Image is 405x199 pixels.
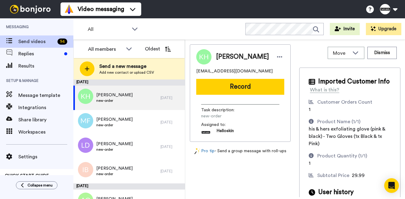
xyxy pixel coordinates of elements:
span: Integrations [18,104,73,111]
div: [DATE] [160,95,182,100]
span: Collapse menu [28,183,53,188]
div: [DATE] [160,120,182,125]
span: Helloskin [216,128,234,137]
span: User history [318,188,354,197]
button: Upgrade [366,23,401,35]
div: What is this? [310,86,339,94]
span: [PERSON_NAME] [96,92,133,98]
span: Video messaging [78,5,124,13]
span: Replies [18,50,62,57]
span: Assigned to: [201,122,244,128]
span: All [88,26,129,33]
span: Send a new message [99,63,154,70]
span: Workspaces [18,128,73,136]
div: All members [88,46,123,53]
span: new-order [96,171,133,176]
div: [DATE] [73,79,185,86]
span: [PERSON_NAME] [96,165,133,171]
img: e0e33554-603b-457b-bab1-c5d4e16e99df-1743977302.jpg [201,128,210,137]
span: 1 [309,161,311,166]
img: mf.png [78,113,93,128]
button: Invite [330,23,360,35]
a: Pro tip [194,148,215,154]
span: new-order [96,147,133,152]
span: his & hers exfoliating glove (pink & black) - Two Gloves (1x Black & 1x Pink) [309,127,385,146]
span: Add new contact or upload CSV [99,70,154,75]
span: [EMAIL_ADDRESS][DOMAIN_NAME] [196,68,273,74]
span: Settings [18,153,73,160]
span: Imported Customer Info [318,77,390,86]
img: kh.png [78,89,93,104]
img: Image of Kerri Hunter [196,49,212,64]
span: new-order [96,123,133,127]
span: new-order [201,113,259,119]
div: [DATE] [160,169,182,174]
span: new-order [96,98,133,103]
img: ld.png [78,138,93,153]
span: [PERSON_NAME] [96,141,133,147]
div: [DATE] [73,183,185,190]
button: Oldest [140,43,175,55]
span: [PERSON_NAME] [216,52,269,61]
span: Move [333,50,349,57]
span: Results [18,62,73,70]
img: ib.png [78,162,93,177]
div: Product Quantity (1/1) [317,152,367,160]
span: 1 [309,107,311,112]
span: Share library [18,116,73,123]
div: [DATE] [160,144,182,149]
button: Record [196,79,284,95]
div: Product Name (1/1) [317,118,360,125]
img: vm-color.svg [64,4,74,14]
span: Send videos [18,38,55,45]
span: Task description : [201,107,244,113]
span: QUICK START GUIDE [5,174,49,178]
div: Open Intercom Messenger [384,178,399,193]
div: Subtotal Price [317,172,349,179]
div: - Send a group message with roll-ups [190,148,291,154]
button: Collapse menu [16,181,57,189]
div: 94 [57,39,67,45]
span: Message template [18,92,73,99]
span: [PERSON_NAME] [96,116,133,123]
button: Dismiss [367,47,397,59]
div: Customer Orders Count [317,98,372,106]
span: 29.99 [352,173,365,178]
img: magic-wand.svg [194,148,200,154]
img: bj-logo-header-white.svg [7,5,53,13]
